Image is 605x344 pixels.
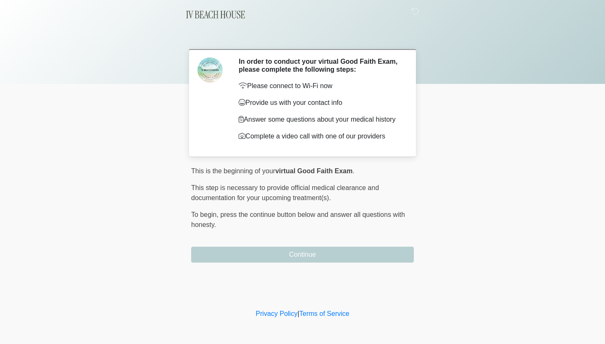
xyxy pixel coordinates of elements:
[297,310,299,317] a: |
[239,81,401,91] p: Please connect to Wi-Fi now
[352,167,354,175] span: .
[275,167,352,175] strong: virtual Good Faith Exam
[239,57,401,73] h2: In order to conduct your virtual Good Faith Exam, please complete the following steps:
[191,211,405,228] span: press the continue button below and answer all questions with honesty.
[191,247,414,263] button: Continue
[239,98,401,108] p: Provide us with your contact info
[239,131,401,141] p: Complete a video call with one of our providers
[185,30,420,46] h1: ‎ ‎ ‎ ‎
[191,211,220,218] span: To begin,
[183,6,249,23] img: IV Beach House Logo
[256,310,298,317] a: Privacy Policy
[197,57,223,83] img: Agent Avatar
[239,115,401,125] p: Answer some questions about your medical history
[299,310,349,317] a: Terms of Service
[191,184,379,201] span: This step is necessary to provide official medical clearance and documentation for your upcoming ...
[191,167,275,175] span: This is the beginning of your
